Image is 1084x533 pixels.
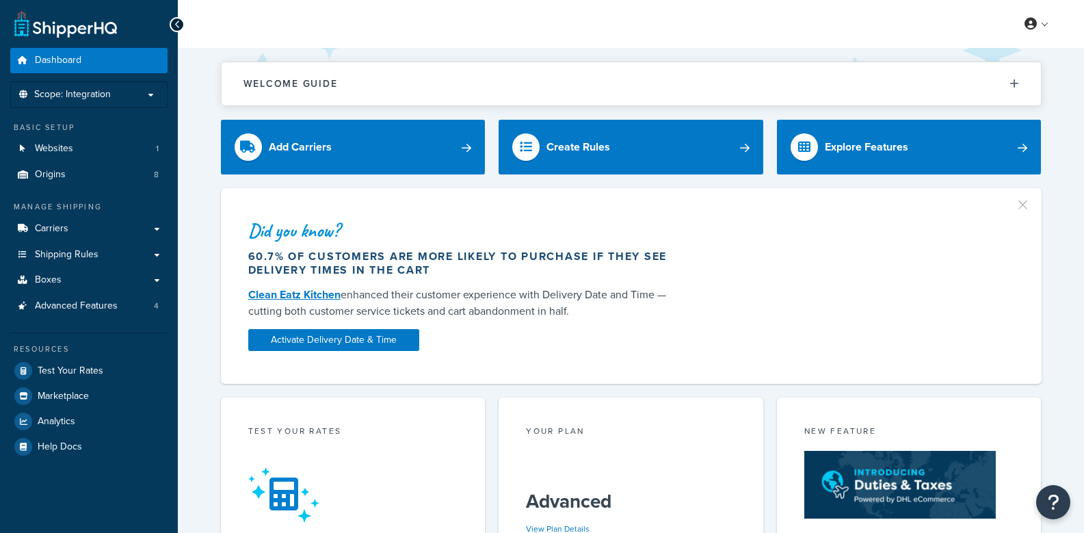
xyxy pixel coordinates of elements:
[10,242,168,268] a: Shipping Rules
[10,294,168,319] a: Advanced Features4
[222,62,1041,105] button: Welcome Guide
[248,287,341,302] a: Clean Eatz Kitchen
[248,425,458,441] div: Test your rates
[35,169,66,181] span: Origins
[10,409,168,434] a: Analytics
[248,221,680,240] div: Did you know?
[10,384,168,408] a: Marketplace
[243,79,338,89] h2: Welcome Guide
[35,55,81,66] span: Dashboard
[38,441,82,453] span: Help Docs
[154,169,159,181] span: 8
[10,294,168,319] li: Advanced Features
[10,343,168,355] div: Resources
[248,329,419,351] a: Activate Delivery Date & Time
[10,48,168,73] a: Dashboard
[221,120,486,174] a: Add Carriers
[825,138,908,157] div: Explore Features
[10,216,168,242] a: Carriers
[10,122,168,133] div: Basic Setup
[10,201,168,213] div: Manage Shipping
[38,365,103,377] span: Test Your Rates
[34,89,111,101] span: Scope: Integration
[10,136,168,161] li: Websites
[248,287,680,320] div: enhanced their customer experience with Delivery Date and Time — cutting both customer service ti...
[35,274,62,286] span: Boxes
[10,162,168,187] li: Origins
[35,300,118,312] span: Advanced Features
[526,491,736,512] h5: Advanced
[156,143,159,155] span: 1
[526,425,736,441] div: Your Plan
[499,120,763,174] a: Create Rules
[1036,485,1070,519] button: Open Resource Center
[777,120,1042,174] a: Explore Features
[10,162,168,187] a: Origins8
[38,391,89,402] span: Marketplace
[546,138,610,157] div: Create Rules
[269,138,332,157] div: Add Carriers
[10,136,168,161] a: Websites1
[38,416,75,428] span: Analytics
[154,300,159,312] span: 4
[35,249,98,261] span: Shipping Rules
[10,359,168,383] a: Test Your Rates
[10,434,168,459] a: Help Docs
[248,250,680,277] div: 60.7% of customers are more likely to purchase if they see delivery times in the cart
[35,223,68,235] span: Carriers
[804,425,1014,441] div: New Feature
[10,268,168,293] a: Boxes
[35,143,73,155] span: Websites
